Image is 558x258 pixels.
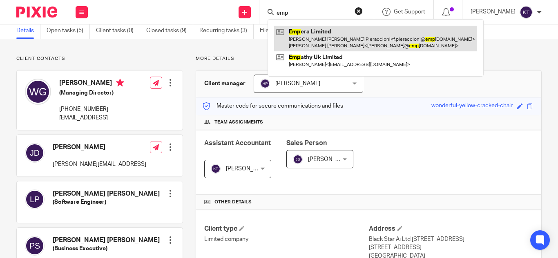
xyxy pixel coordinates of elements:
h4: Address [369,225,533,233]
span: Other details [214,199,252,205]
span: [PERSON_NAME] [308,157,353,162]
i: Primary [116,79,124,87]
h4: [PERSON_NAME] [PERSON_NAME] [53,190,160,198]
img: svg%3E [25,236,45,256]
img: svg%3E [25,190,45,209]
img: svg%3E [25,79,51,105]
p: More details [196,55,542,62]
p: [PERSON_NAME] [471,8,516,16]
button: Clear [355,7,363,15]
span: Assistant Accountant [204,140,271,146]
p: [PHONE_NUMBER] [59,105,124,113]
p: [PERSON_NAME][EMAIL_ADDRESS] [53,160,146,168]
img: svg%3E [260,79,270,88]
h4: Client type [204,225,368,233]
a: Client tasks (0) [96,23,140,39]
p: Client contacts [16,55,183,62]
p: Master code for secure communications and files [202,102,343,110]
p: Black Star Ai Ltd [STREET_ADDRESS] [369,235,533,243]
h4: [PERSON_NAME] [PERSON_NAME] [53,236,160,245]
h5: (Managing Director) [59,89,124,97]
span: Team assignments [214,119,263,126]
h4: [PERSON_NAME] [59,79,124,89]
a: Closed tasks (9) [146,23,193,39]
a: Details [16,23,40,39]
a: Files [260,23,278,39]
span: Get Support [394,9,425,15]
h5: (Software Engineer) [53,198,160,206]
span: [PERSON_NAME] [275,81,320,86]
img: Pixie [16,7,57,18]
p: Limited company [204,235,368,243]
a: Recurring tasks (3) [199,23,254,39]
h5: (Business Executive) [53,245,160,253]
p: [EMAIL_ADDRESS] [59,114,124,122]
img: svg%3E [211,164,221,174]
a: Open tasks (5) [47,23,90,39]
img: svg%3E [520,6,533,19]
span: [PERSON_NAME] [226,166,271,172]
img: svg%3E [25,143,45,163]
div: wonderful-yellow-cracked-chair [431,101,513,111]
input: Search [276,10,349,17]
img: svg%3E [293,154,303,164]
span: Sales Person [286,140,327,146]
h4: [PERSON_NAME] [53,143,146,152]
p: [STREET_ADDRESS] [369,243,533,251]
h3: Client manager [204,79,246,88]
